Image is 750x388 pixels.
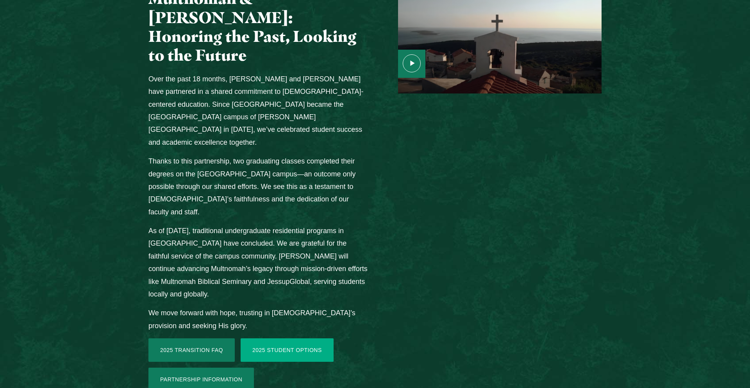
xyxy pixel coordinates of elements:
[148,307,368,332] p: We move forward with hope, trusting in [DEMOGRAPHIC_DATA]’s provision and seeking His glory.
[148,73,368,149] p: Over the past 18 months, [PERSON_NAME] and [PERSON_NAME] have partnered in a shared commitment to...
[148,338,235,362] a: 2025 Transition FAQ
[148,225,368,300] p: As of [DATE], traditional undergraduate residential programs in [GEOGRAPHIC_DATA] have concluded....
[241,338,334,362] a: 2025 Student Options
[148,155,368,218] p: Thanks to this partnership, two graduating classes completed their degrees on the [GEOGRAPHIC_DAT...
